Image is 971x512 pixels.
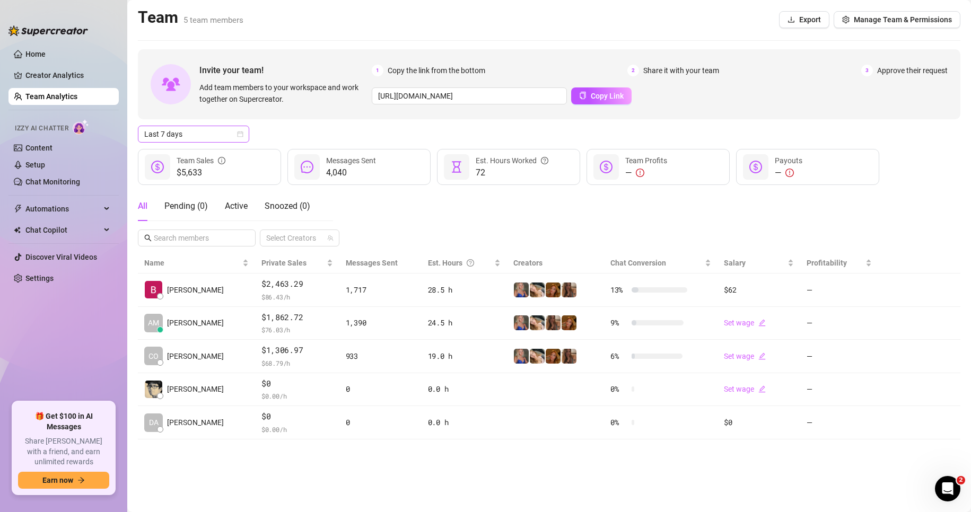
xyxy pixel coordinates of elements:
div: 24.5 h [428,317,501,329]
span: Copy the link from the bottom [388,65,485,76]
div: $0 [724,417,793,428]
span: Payouts [775,156,802,165]
span: $0 [261,377,333,390]
a: Creator Analytics [25,67,110,84]
button: Earn nowarrow-right [18,472,109,489]
span: message [301,161,313,173]
button: Manage Team & Permissions [834,11,960,28]
span: CO [148,350,159,362]
span: copy [579,92,587,99]
span: Salary [724,259,746,267]
img: Ryan [145,281,162,298]
span: 13 % [610,284,627,296]
span: Active [225,201,248,211]
span: Add team members to your workspace and work together on Supercreator. [199,82,368,105]
span: $ 0.00 /h [261,424,333,435]
span: 🎁 Get $100 in AI Messages [18,411,109,432]
div: Est. Hours [428,257,492,269]
span: [PERSON_NAME] [167,417,224,428]
div: 1,390 [346,317,415,329]
span: search [144,234,152,242]
div: 0 [346,383,415,395]
span: 3 [861,65,873,76]
img: daniellerose [562,283,576,297]
div: — [625,166,667,179]
img: OnlyDanielle [530,283,545,297]
span: [PERSON_NAME] [167,350,224,362]
img: Ambie [514,283,529,297]
span: DA [149,417,159,428]
span: info-circle [218,155,225,166]
td: — [800,307,878,340]
input: Search members [154,232,241,244]
th: Creators [507,253,604,273]
span: Automations [25,200,101,217]
span: $2,463.29 [261,278,333,290]
div: Pending ( 0 ) [164,200,208,213]
a: Settings [25,274,54,283]
span: 0 % [610,383,627,395]
span: $1,862.72 [261,311,333,324]
span: $ 76.03 /h [261,324,333,335]
span: [PERSON_NAME] [167,284,224,296]
a: Set wageedit [724,352,766,360]
div: 0 [346,417,415,428]
span: Share it with your team [643,65,719,76]
span: AM [148,317,159,329]
div: 1,717 [346,284,415,296]
a: Chat Monitoring [25,178,80,186]
button: Export [779,11,829,28]
span: Invite your team! [199,64,372,77]
img: Ambie [514,315,529,330]
span: dollar-circle [600,161,613,173]
span: $ 86.43 /h [261,292,333,302]
iframe: Intercom live chat [935,476,960,501]
div: $62 [724,284,793,296]
img: OnlyDanielle [530,315,545,330]
span: [PERSON_NAME] [167,383,224,395]
a: Team Analytics [25,92,77,101]
span: calendar [237,131,243,137]
span: Name [144,257,240,269]
div: — [775,166,802,179]
span: question-circle [541,155,548,166]
span: 1 [372,65,383,76]
span: Approve their request [877,65,948,76]
span: $5,633 [177,166,225,179]
a: Set wageedit [724,385,766,393]
span: 0 % [610,417,627,428]
span: exclamation-circle [785,169,794,177]
img: logo-BBDzfeDw.svg [8,25,88,36]
div: 19.0 h [428,350,501,362]
span: download [788,16,795,23]
a: Content [25,144,53,152]
div: 0.0 h [428,383,501,395]
span: setting [842,16,850,23]
img: AI Chatter [73,119,89,135]
a: Set wageedit [724,319,766,327]
span: hourglass [450,161,463,173]
span: Team Profits [625,156,667,165]
span: Snoozed ( 0 ) [265,201,310,211]
span: Messages Sent [346,259,398,267]
span: edit [758,319,766,326]
td: — [800,406,878,439]
span: Manage Team & Permissions [854,15,952,24]
div: Team Sales [177,155,225,166]
button: Copy Link [571,87,632,104]
img: Danielle [546,349,561,364]
a: Setup [25,161,45,169]
span: edit [758,352,766,360]
span: 2 [957,476,965,484]
img: Ambie [514,349,529,364]
td: — [800,340,878,373]
span: Chat Conversion [610,259,666,267]
img: OnlyDanielle [530,349,545,364]
img: Danielle [546,283,561,297]
span: Izzy AI Chatter [15,123,68,134]
h2: Team [138,7,243,28]
span: 72 [476,166,548,179]
div: All [138,200,147,213]
span: Last 7 days [144,126,243,142]
span: Private Sales [261,259,307,267]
